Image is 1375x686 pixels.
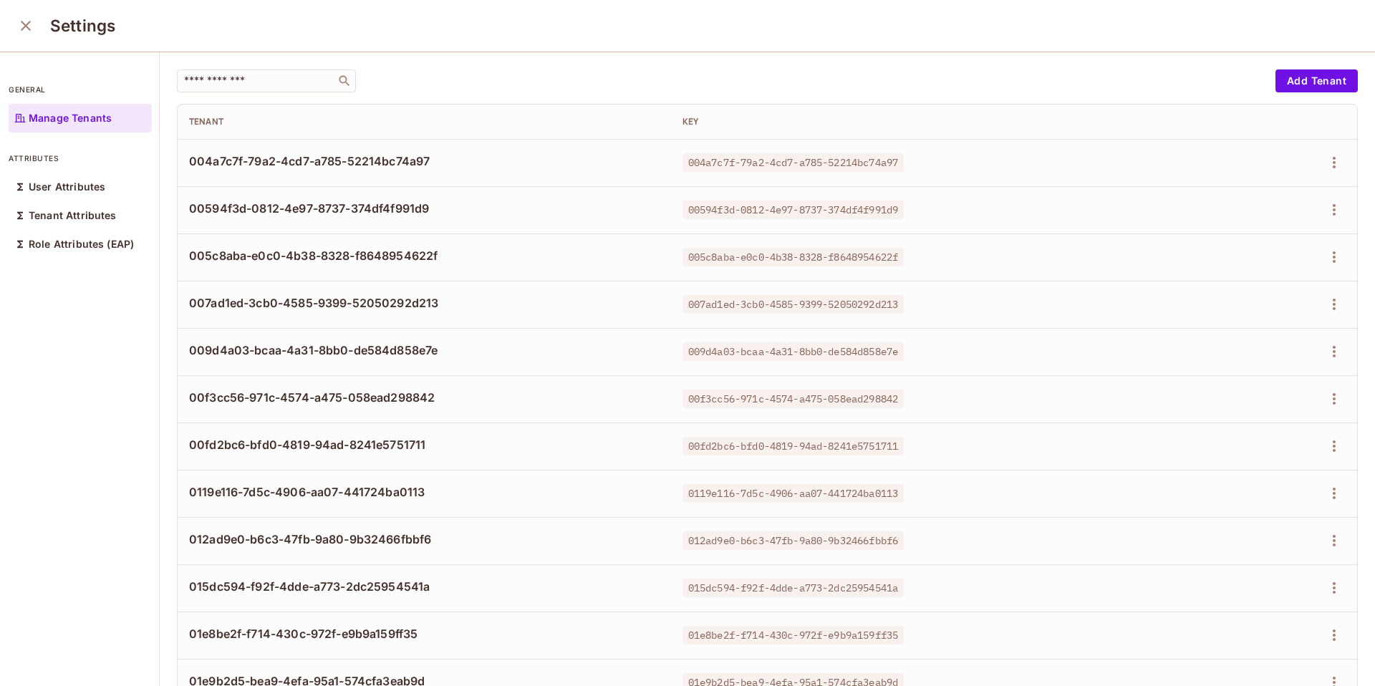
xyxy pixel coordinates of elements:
[189,579,660,594] span: 015dc594-f92f-4dde-a773-2dc25954541a
[682,116,1141,127] div: Key
[682,579,904,597] span: 015dc594-f92f-4dde-a773-2dc25954541a
[11,11,40,40] button: close
[50,16,115,36] h3: Settings
[189,531,660,547] span: 012ad9e0-b6c3-47fb-9a80-9b32466fbbf6
[682,531,904,550] span: 012ad9e0-b6c3-47fb-9a80-9b32466fbbf6
[29,238,134,250] p: Role Attributes (EAP)
[682,626,904,644] span: 01e8be2f-f714-430c-972f-e9b9a159ff35
[682,390,904,408] span: 00f3cc56-971c-4574-a475-058ead298842
[189,484,660,500] span: 0119e116-7d5c-4906-aa07-441724ba0113
[682,248,904,266] span: 005c8aba-e0c0-4b38-8328-f8648954622f
[29,181,105,193] p: User Attributes
[9,153,152,164] p: attributes
[29,112,112,124] p: Manage Tenants
[682,437,904,455] span: 00fd2bc6-bfd0-4819-94ad-8241e5751711
[189,116,660,127] div: Tenant
[682,484,904,503] span: 0119e116-7d5c-4906-aa07-441724ba0113
[29,210,117,221] p: Tenant Attributes
[1275,69,1358,92] button: Add Tenant
[682,295,904,314] span: 007ad1ed-3cb0-4585-9399-52050292d213
[682,153,904,172] span: 004a7c7f-79a2-4cd7-a785-52214bc74a97
[189,248,660,264] span: 005c8aba-e0c0-4b38-8328-f8648954622f
[189,437,660,453] span: 00fd2bc6-bfd0-4819-94ad-8241e5751711
[682,201,904,219] span: 00594f3d-0812-4e97-8737-374df4f991d9
[189,295,660,311] span: 007ad1ed-3cb0-4585-9399-52050292d213
[682,342,904,361] span: 009d4a03-bcaa-4a31-8bb0-de584d858e7e
[189,153,660,169] span: 004a7c7f-79a2-4cd7-a785-52214bc74a97
[189,201,660,216] span: 00594f3d-0812-4e97-8737-374df4f991d9
[189,342,660,358] span: 009d4a03-bcaa-4a31-8bb0-de584d858e7e
[189,390,660,405] span: 00f3cc56-971c-4574-a475-058ead298842
[189,626,660,642] span: 01e8be2f-f714-430c-972f-e9b9a159ff35
[9,84,152,95] p: general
